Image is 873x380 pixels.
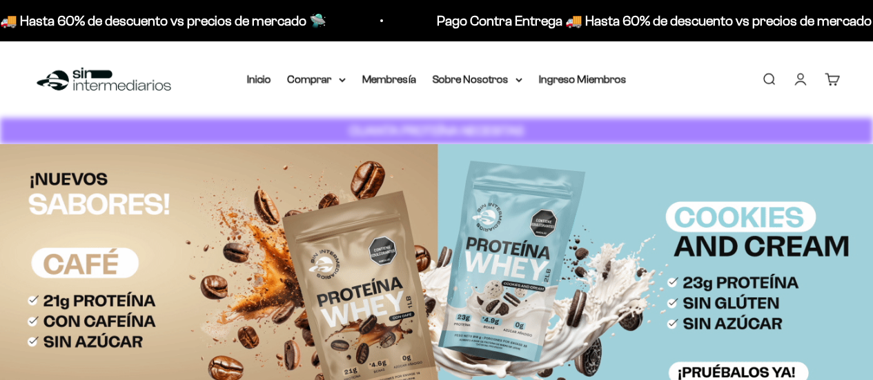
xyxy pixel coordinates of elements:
[433,70,522,88] summary: Sobre Nosotros
[288,70,346,88] summary: Comprar
[349,123,524,138] strong: CUANTA PROTEÍNA NECESITAS
[247,73,271,85] a: Inicio
[362,73,416,85] a: Membresía
[539,73,627,85] a: Ingreso Miembros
